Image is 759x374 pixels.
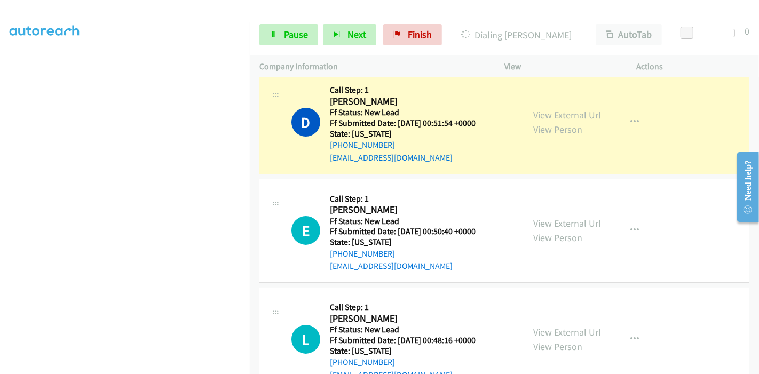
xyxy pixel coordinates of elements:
h5: Call Step: 1 [330,85,489,96]
p: Company Information [259,60,485,73]
h2: [PERSON_NAME] [330,96,489,108]
a: View Person [533,232,582,244]
a: [PHONE_NUMBER] [330,357,395,367]
p: View [504,60,618,73]
h5: Ff Status: New Lead [330,324,489,335]
a: Finish [383,24,442,45]
h5: Ff Status: New Lead [330,216,489,227]
button: AutoTab [596,24,662,45]
a: View External Url [533,109,601,121]
h1: L [291,325,320,354]
h5: Ff Status: New Lead [330,107,489,118]
h2: [PERSON_NAME] [330,204,489,216]
button: Next [323,24,376,45]
h1: E [291,216,320,245]
h5: State: [US_STATE] [330,129,489,139]
p: Dialing [PERSON_NAME] [456,28,576,42]
a: View Person [533,340,582,353]
h5: State: [US_STATE] [330,346,489,356]
a: View External Url [533,217,601,229]
h5: Call Step: 1 [330,302,489,313]
a: View Person [533,123,582,136]
h5: Ff Submitted Date: [DATE] 00:51:54 +0000 [330,118,489,129]
a: [PHONE_NUMBER] [330,249,395,259]
h5: Call Step: 1 [330,194,489,204]
h5: State: [US_STATE] [330,237,489,248]
a: [PHONE_NUMBER] [330,140,395,150]
a: Pause [259,24,318,45]
h5: Ff Submitted Date: [DATE] 00:50:40 +0000 [330,226,489,237]
div: 0 [745,24,749,38]
p: Actions [637,60,750,73]
h2: [PERSON_NAME] [330,313,489,325]
h1: D [291,108,320,137]
a: [EMAIL_ADDRESS][DOMAIN_NAME] [330,261,453,271]
span: Pause [284,28,308,41]
h5: Ff Submitted Date: [DATE] 00:48:16 +0000 [330,335,489,346]
a: [EMAIL_ADDRESS][DOMAIN_NAME] [330,153,453,163]
iframe: Resource Center [729,145,759,229]
a: View External Url [533,326,601,338]
span: Finish [408,28,432,41]
span: Next [347,28,366,41]
div: The call is yet to be attempted [291,216,320,245]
